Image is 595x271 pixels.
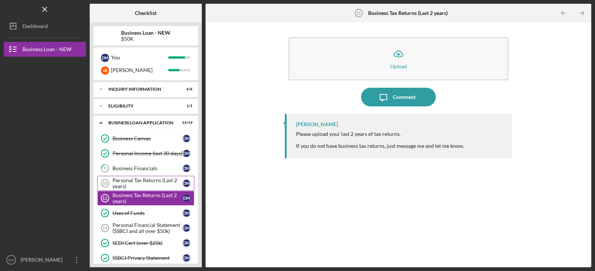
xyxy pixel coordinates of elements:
div: [PERSON_NAME] [296,121,338,127]
text: DM [9,258,14,262]
a: SSBCI Privacy StatementDM [97,250,194,265]
div: D M [183,209,190,217]
div: Comment [393,88,416,106]
div: D M [183,165,190,172]
a: Uses of FundsDM [97,206,194,221]
div: [PERSON_NAME] [19,252,67,269]
b: Business Loan - NEW [121,30,170,36]
div: If you do not have business tax returns, just message me and let me know. [296,143,464,149]
tspan: 11 [356,11,361,15]
div: Personal Tax Returns (Last 2 years) [112,177,183,189]
button: Comment [361,88,436,106]
div: 6 / 6 [179,87,192,91]
div: Business Loan - NEW [22,42,71,59]
div: D M [183,180,190,187]
div: D M [183,239,190,247]
div: 14 / 19 [179,121,192,125]
div: Business Tax Returns (Last 2 years) [112,192,183,204]
tspan: 11 [102,196,107,200]
a: SEDI Cert (over $25k)DM [97,236,194,250]
div: Please upload your last 2 years of tax returns. [296,131,464,137]
div: D M [183,150,190,157]
a: 10Personal Tax Returns (Last 2 years)DM [97,176,194,191]
div: [PERSON_NAME] [111,64,168,77]
button: Upload [289,37,508,80]
div: You [111,51,168,64]
div: Business Financials [112,165,183,171]
div: BUSINESS LOAN APPLICATION [108,121,174,125]
a: 13Personal Financial Statement (SSBCI and all over $50k)DM [97,221,194,236]
button: Dashboard [4,19,86,34]
div: D M [101,54,109,62]
div: D M [183,254,190,262]
div: Personal Income (last 30 days) [112,150,183,156]
div: D M [183,224,190,232]
div: SSBCI Privacy Statement [112,255,183,261]
button: DM[PERSON_NAME] [4,252,86,267]
div: $50K [121,36,170,42]
div: Uses of Funds [112,210,183,216]
a: 11Business Tax Returns (Last 2 years)DM [97,191,194,206]
b: Business Tax Returns (Last 2 years) [368,10,448,16]
div: Upload [390,63,407,69]
a: Personal Income (last 30 days)DM [97,146,194,161]
a: 9Business FinancialsDM [97,161,194,176]
div: Business Canvas [112,135,183,141]
tspan: 13 [102,226,107,230]
tspan: 10 [102,181,107,186]
div: 1 / 1 [179,104,192,108]
a: Business CanvasDM [97,131,194,146]
div: ELIGIBILITY [108,104,174,108]
div: SEDI Cert (over $25k) [112,240,183,246]
div: Dashboard [22,19,48,35]
div: Personal Financial Statement (SSBCI and all over $50k) [112,222,183,234]
div: J B [101,66,109,75]
button: Business Loan - NEW [4,42,86,57]
tspan: 9 [104,166,107,171]
div: INQUIRY INFORMATION [108,87,174,91]
div: D M [183,135,190,142]
b: Checklist [135,10,157,16]
div: D M [183,194,190,202]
